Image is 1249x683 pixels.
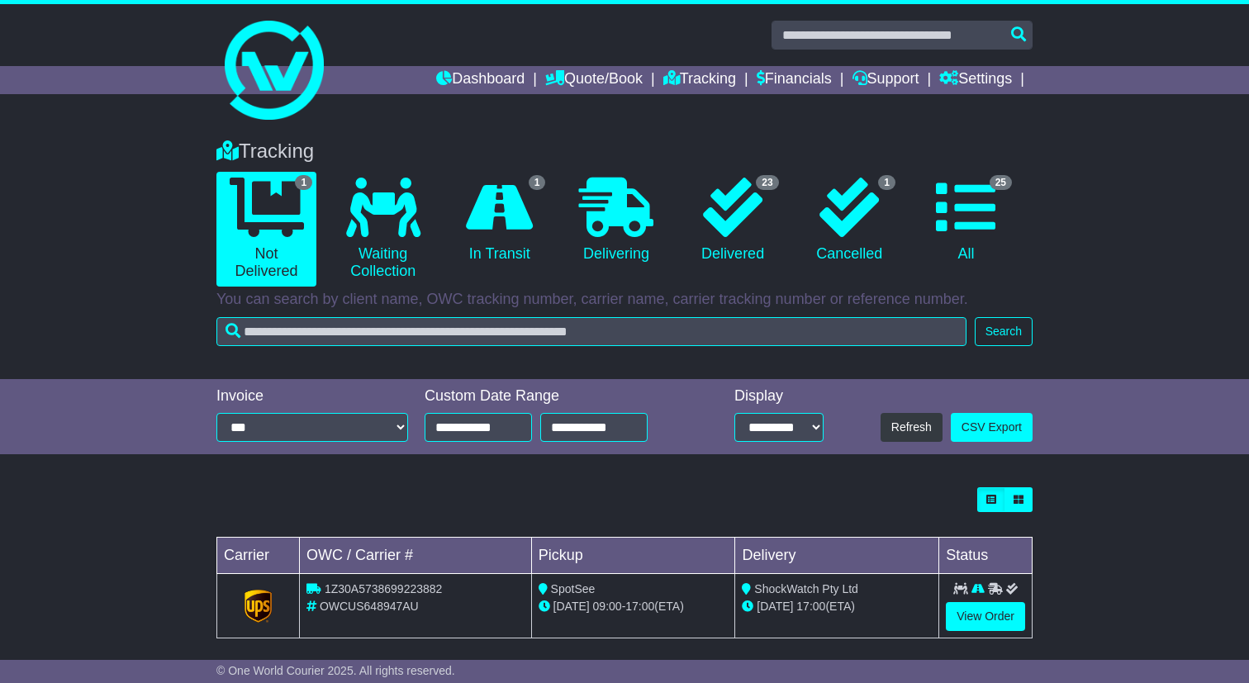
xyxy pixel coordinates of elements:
a: CSV Export [951,413,1033,442]
span: OWCUS648947AU [320,600,419,613]
a: Quote/Book [545,66,643,94]
a: View Order [946,602,1025,631]
a: 25 All [916,172,1016,269]
div: Display [734,387,824,406]
span: © One World Courier 2025. All rights reserved. [216,664,455,677]
span: 1 [295,175,312,190]
td: Carrier [217,538,300,574]
a: Settings [939,66,1012,94]
a: Dashboard [436,66,525,94]
p: You can search by client name, OWC tracking number, carrier name, carrier tracking number or refe... [216,291,1033,309]
span: SpotSee [551,582,596,595]
span: 25 [990,175,1012,190]
a: Support [852,66,919,94]
td: Delivery [735,538,939,574]
td: Status [939,538,1033,574]
a: Waiting Collection [333,172,433,287]
a: Delivering [566,172,666,269]
td: Pickup [531,538,735,574]
img: GetCarrierServiceLogo [245,590,273,623]
span: 09:00 [593,600,622,613]
a: 1 Cancelled [800,172,900,269]
a: 23 Delivered [683,172,783,269]
span: 17:00 [625,600,654,613]
a: 1 In Transit [449,172,549,269]
td: OWC / Carrier # [300,538,532,574]
div: (ETA) [742,598,932,615]
div: Custom Date Range [425,387,686,406]
div: - (ETA) [539,598,729,615]
span: 1Z30A5738699223882 [325,582,442,595]
span: 1 [878,175,895,190]
span: [DATE] [757,600,793,613]
span: 17:00 [796,600,825,613]
a: Tracking [663,66,736,94]
div: Invoice [216,387,408,406]
button: Refresh [881,413,943,442]
a: Financials [757,66,832,94]
span: [DATE] [553,600,590,613]
a: 1 Not Delivered [216,172,316,287]
div: Tracking [208,140,1041,164]
span: 1 [529,175,546,190]
span: 23 [756,175,778,190]
button: Search [975,317,1033,346]
span: ShockWatch Pty Ltd [754,582,858,595]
